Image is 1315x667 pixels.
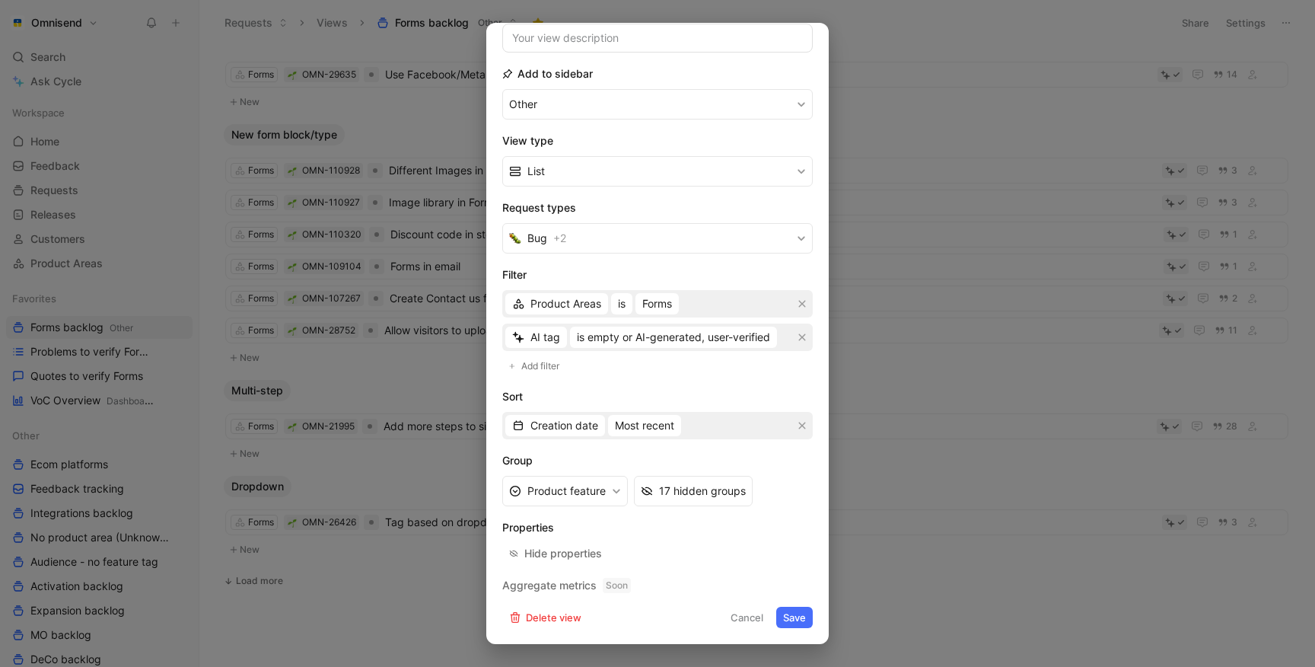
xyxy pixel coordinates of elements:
button: Delete view [502,607,588,628]
span: Most recent [615,416,674,435]
button: Forms [635,293,679,314]
span: Forms [642,295,672,313]
span: Soon [603,578,631,593]
button: List [502,156,813,187]
span: Bug [527,229,547,247]
span: Creation date [530,416,598,435]
h2: Aggregate metrics [502,576,813,595]
h2: Sort [502,388,813,406]
button: Save [776,607,813,628]
button: Hide properties [502,543,609,564]
div: Hide properties [524,544,602,563]
button: 17 hidden groups [634,476,753,506]
h2: Properties [502,519,813,537]
h2: Filter [502,266,813,284]
button: is empty or AI-generated, user-verified [570,327,777,348]
span: + 2 [553,229,566,247]
span: Product Areas [530,295,601,313]
h2: Add to sidebar [502,65,593,83]
div: 17 hidden groups [659,482,746,500]
button: Most recent [608,415,681,436]
h2: Request types [502,199,813,217]
span: is empty or AI-generated, user-verified [577,328,770,346]
button: AI tag [505,327,567,348]
button: is [611,293,632,314]
span: AI tag [530,328,560,346]
img: 🐛 [509,232,521,244]
span: is [618,295,626,313]
button: Add filter [502,357,568,375]
button: Cancel [724,607,770,628]
span: Add filter [521,359,561,374]
button: Product feature [502,476,628,506]
h2: View type [502,132,813,150]
h2: Group [502,452,813,470]
button: Creation date [505,415,605,436]
input: Your view description [502,24,813,53]
button: 🐛Bug+2 [502,223,813,254]
button: Other [502,89,813,120]
button: Product Areas [505,293,608,314]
